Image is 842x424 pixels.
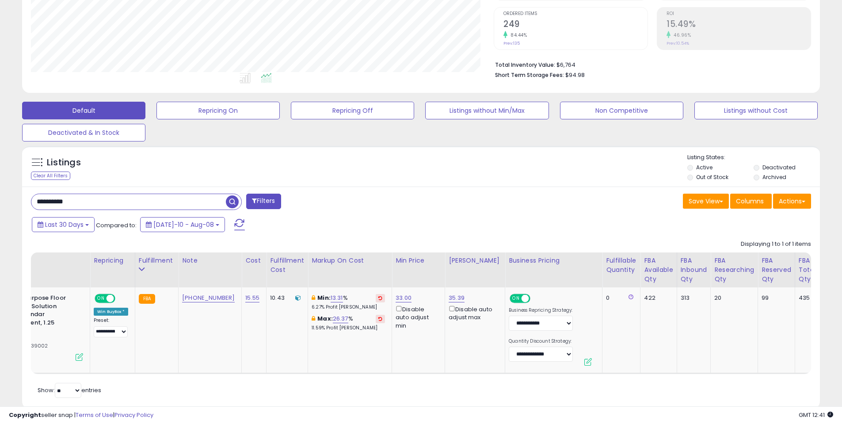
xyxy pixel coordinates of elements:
[449,294,465,302] a: 35.39
[32,217,95,232] button: Last 30 Days
[667,41,689,46] small: Prev: 10.54%
[333,314,348,323] a: 26.37
[156,102,280,119] button: Repricing On
[317,314,333,323] b: Max:
[762,294,788,302] div: 99
[507,32,527,38] small: 84.44%
[449,256,501,265] div: [PERSON_NAME]
[606,294,633,302] div: 0
[291,102,414,119] button: Repricing Off
[312,294,385,310] div: %
[560,102,683,119] button: Non Competitive
[696,164,712,171] label: Active
[246,194,281,209] button: Filters
[139,294,155,304] small: FBA
[95,295,107,302] span: ON
[644,294,670,302] div: 422
[495,71,564,79] b: Short Term Storage Fees:
[182,294,235,302] a: [PHONE_NUMBER]
[140,217,225,232] button: [DATE]-10 - Aug-08
[312,325,385,331] p: 11.59% Profit [PERSON_NAME]
[425,102,549,119] button: Listings without Min/Max
[696,173,728,181] label: Out of Stock
[22,102,145,119] button: Default
[714,294,751,302] div: 20
[773,194,811,209] button: Actions
[396,304,438,330] div: Disable auto adjust min
[153,220,214,229] span: [DATE]-10 - Aug-08
[606,256,636,275] div: Fulfillable Quantity
[312,315,385,331] div: %
[114,295,128,302] span: OFF
[681,294,704,302] div: 313
[683,194,729,209] button: Save View
[714,256,754,284] div: FBA Researching Qty
[667,11,811,16] span: ROI
[9,411,41,419] strong: Copyright
[139,256,175,265] div: Fulfillment
[509,256,598,265] div: Business Pricing
[31,172,70,180] div: Clear All Filters
[694,102,818,119] button: Listings without Cost
[762,164,796,171] label: Deactivated
[245,294,259,302] a: 15.55
[94,317,128,337] div: Preset:
[799,411,833,419] span: 2025-09-9 12:41 GMT
[308,252,392,287] th: The percentage added to the cost of goods (COGS) that forms the calculator for Min & Max prices.
[495,61,555,69] b: Total Inventory Value:
[312,304,385,310] p: 6.27% Profit [PERSON_NAME]
[741,240,811,248] div: Displaying 1 to 1 of 1 items
[9,411,153,420] div: seller snap | |
[45,220,84,229] span: Last 30 Days
[449,304,498,321] div: Disable auto adjust max
[565,71,585,79] span: $94.98
[312,256,388,265] div: Markup on Cost
[94,308,128,316] div: Win BuyBox *
[687,153,820,162] p: Listing States:
[245,256,263,265] div: Cost
[114,411,153,419] a: Privacy Policy
[667,19,811,31] h2: 15.49%
[22,124,145,141] button: Deactivated & In Stock
[182,256,238,265] div: Note
[644,256,673,284] div: FBA Available Qty
[509,338,573,344] label: Quantity Discount Strategy:
[503,11,648,16] span: Ordered Items
[730,194,772,209] button: Columns
[799,256,815,284] div: FBA Total Qty
[681,256,707,284] div: FBA inbound Qty
[94,256,131,265] div: Repricing
[529,295,543,302] span: OFF
[270,294,301,302] div: 10.43
[396,294,411,302] a: 33.00
[495,59,804,69] li: $6,764
[47,157,81,169] h5: Listings
[671,32,691,38] small: 46.96%
[76,411,113,419] a: Terms of Use
[270,256,304,275] div: Fulfillment Cost
[511,295,522,302] span: ON
[509,307,573,313] label: Business Repricing Strategy:
[396,256,441,265] div: Min Price
[762,173,786,181] label: Archived
[503,41,520,46] small: Prev: 135
[762,256,791,284] div: FBA Reserved Qty
[38,386,101,394] span: Show: entries
[331,294,343,302] a: 13.31
[799,294,812,302] div: 435
[317,294,331,302] b: Min:
[96,221,137,229] span: Compared to:
[503,19,648,31] h2: 249
[736,197,764,206] span: Columns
